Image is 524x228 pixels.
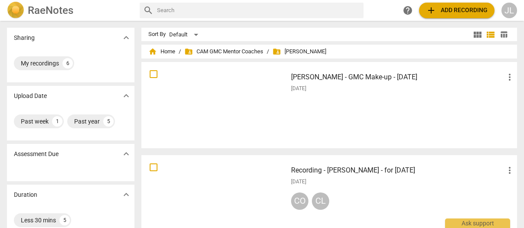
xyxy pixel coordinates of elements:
[120,89,133,102] button: Show more
[62,58,73,68] div: 6
[148,47,175,56] span: Home
[484,28,497,41] button: List view
[14,150,59,159] p: Assessment Due
[504,165,515,176] span: more_vert
[291,165,504,176] h3: Recording - Betsey Crimmins - for 05-28-25
[445,218,510,228] div: Ask support
[7,2,133,19] a: LogoRaeNotes
[312,192,329,210] div: CL
[14,33,35,42] p: Sharing
[59,215,70,225] div: 5
[471,28,484,41] button: Tile view
[267,49,269,55] span: /
[7,2,24,19] img: Logo
[121,149,131,159] span: expand_more
[272,47,326,56] span: [PERSON_NAME]
[472,29,483,40] span: view_module
[121,33,131,43] span: expand_more
[504,72,515,82] span: more_vert
[120,147,133,160] button: Show more
[500,30,508,39] span: table_chart
[143,5,154,16] span: search
[14,190,37,199] p: Duration
[291,178,306,186] span: [DATE]
[74,117,100,126] div: Past year
[28,4,73,16] h2: RaeNotes
[14,91,47,101] p: Upload Date
[121,91,131,101] span: expand_more
[21,216,56,225] div: Less 30 mins
[21,117,49,126] div: Past week
[144,65,514,145] a: [PERSON_NAME] - GMC Make-up - [DATE][DATE]
[497,28,510,41] button: Table view
[403,5,413,16] span: help
[120,188,133,201] button: Show more
[291,72,504,82] h3: Amy Bridges - GMC Make-up - 09-07-25
[169,28,201,42] div: Default
[121,189,131,200] span: expand_more
[120,31,133,44] button: Show more
[400,3,416,18] a: Help
[485,29,496,40] span: view_list
[426,5,436,16] span: add
[419,3,495,18] button: Upload
[501,3,517,18] button: JL
[184,47,193,56] span: folder_shared
[157,3,360,17] input: Search
[272,47,281,56] span: folder_shared
[52,116,62,127] div: 1
[103,116,114,127] div: 5
[179,49,181,55] span: /
[148,47,157,56] span: home
[291,192,308,210] div: CO
[148,31,166,38] div: Sort By
[291,85,306,92] span: [DATE]
[184,47,263,56] span: CAM GMC Mentor Coaches
[21,59,59,68] div: My recordings
[426,5,488,16] span: Add recording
